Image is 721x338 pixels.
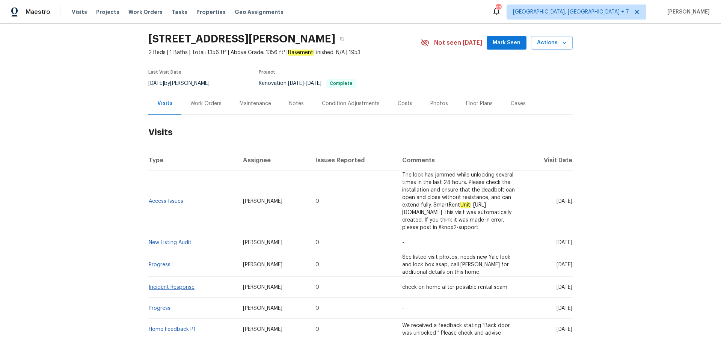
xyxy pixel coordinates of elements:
a: Progress [149,306,170,311]
span: [PERSON_NAME] [243,327,282,332]
span: Properties [196,8,226,16]
span: [DATE] [306,81,321,86]
a: Access Issues [149,199,183,204]
span: [DATE] [557,262,572,267]
span: 0 [315,240,319,245]
button: Actions [531,36,573,50]
span: Geo Assignments [235,8,284,16]
span: We received a feedback stating "Back door was unlocked " Please check and advise [402,323,510,336]
span: Maestro [26,8,50,16]
button: Mark Seen [487,36,526,50]
a: Home Feedback P1 [149,327,196,332]
span: [PERSON_NAME] [243,199,282,204]
span: 2 Beds | 1 Baths | Total: 1356 ft² | Above Grade: 1356 ft² | Finished: N/A | 1953 [148,49,421,56]
span: [DATE] [557,306,572,311]
h2: [STREET_ADDRESS][PERSON_NAME] [148,35,335,43]
span: Project [259,70,275,74]
span: Not seen [DATE] [434,39,482,47]
span: [DATE] [288,81,304,86]
a: Incident Response [149,285,195,290]
span: Renovation [259,81,356,86]
h2: Visits [148,115,573,150]
span: [PERSON_NAME] [243,262,282,267]
span: [PERSON_NAME] [243,306,282,311]
span: 0 [315,285,319,290]
span: 0 [315,262,319,267]
span: Last Visit Date [148,70,181,74]
div: by [PERSON_NAME] [148,79,219,88]
div: Condition Adjustments [322,100,380,107]
span: Actions [537,38,567,48]
span: [DATE] [557,199,572,204]
div: Work Orders [190,100,222,107]
span: [DATE] [557,285,572,290]
div: Costs [398,100,412,107]
button: Copy Address [335,32,349,46]
th: Assignee [237,150,310,171]
a: Progress [149,262,170,267]
em: Basement [288,50,314,56]
span: The lock has jammed while unlocking several times in the last 24 hours. Please check the installa... [402,172,515,230]
th: Issues Reported [309,150,396,171]
span: Tasks [172,9,187,15]
span: [DATE] [557,240,572,245]
th: Visit Date [523,150,573,171]
div: Photos [430,100,448,107]
span: - [288,81,321,86]
em: Unit [460,202,471,208]
span: [DATE] [557,327,572,332]
div: Cases [511,100,526,107]
span: [PERSON_NAME] [664,8,710,16]
span: Complete [327,81,356,86]
span: [GEOGRAPHIC_DATA], [GEOGRAPHIC_DATA] + 7 [513,8,629,16]
span: Visits [72,8,87,16]
th: Comments [396,150,523,171]
span: Mark Seen [493,38,520,48]
span: [DATE] [148,81,164,86]
a: New Listing Audit [149,240,192,245]
th: Type [148,150,237,171]
div: Visits [157,100,172,107]
span: check on home after possible rental scam [402,285,507,290]
span: 0 [315,199,319,204]
span: - [402,306,404,311]
span: Projects [96,8,119,16]
div: 67 [496,5,501,12]
span: 0 [315,306,319,311]
span: [PERSON_NAME] [243,240,282,245]
span: Work Orders [128,8,163,16]
div: Floor Plans [466,100,493,107]
div: Maintenance [240,100,271,107]
span: 0 [315,327,319,332]
div: Notes [289,100,304,107]
span: [PERSON_NAME] [243,285,282,290]
span: See listed visit photos, needs new Yale lock and lock box asap, call [PERSON_NAME] for additional... [402,255,510,275]
span: - [402,240,404,245]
